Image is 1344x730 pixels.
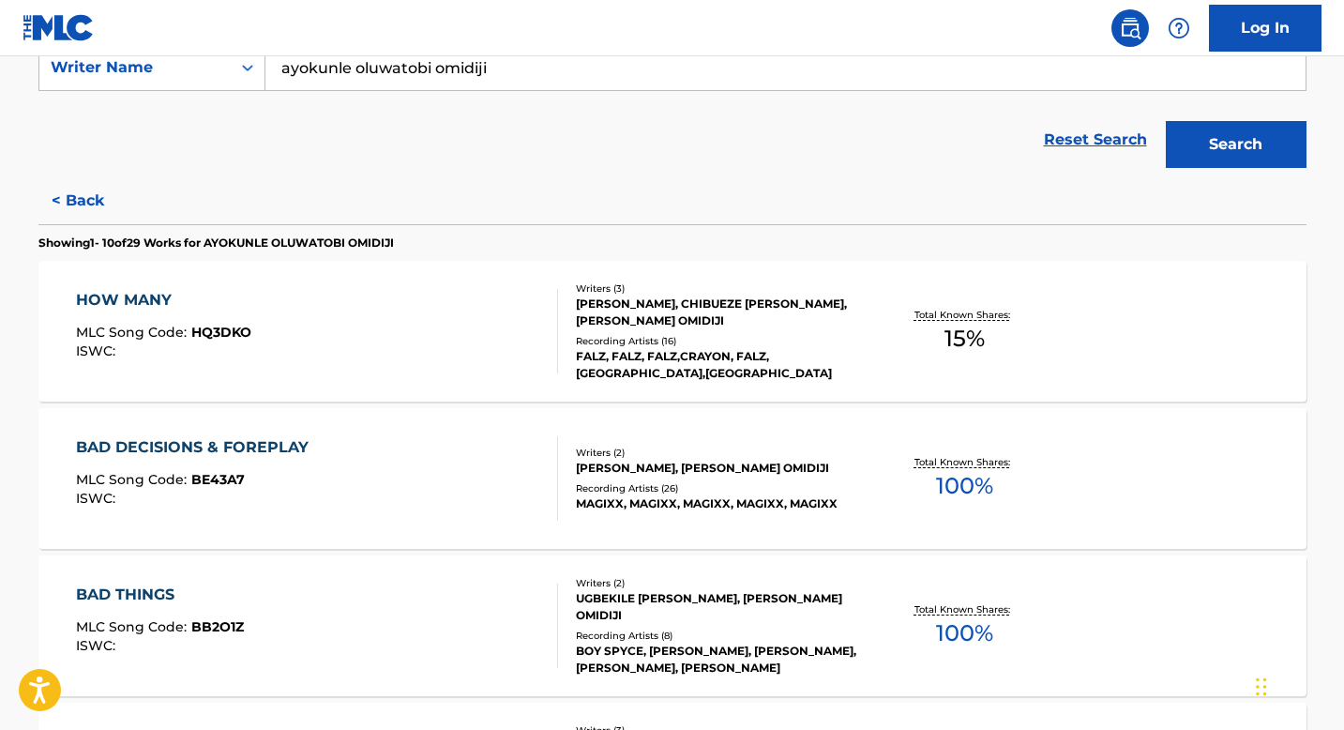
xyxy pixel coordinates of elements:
[76,324,191,341] span: MLC Song Code :
[936,469,993,503] span: 100 %
[38,235,394,251] p: Showing 1 - 10 of 29 Works for AYOKUNLE OLUWATOBI OMIDIJI
[38,44,1306,177] form: Search Form
[914,455,1015,469] p: Total Known Shares:
[191,324,251,341] span: HQ3DKO
[38,408,1306,549] a: BAD DECISIONS & FOREPLAYMLC Song Code:BE43A7ISWC:Writers (2)[PERSON_NAME], [PERSON_NAME] OMIDIJIR...
[576,296,859,329] div: [PERSON_NAME], CHIBUEZE [PERSON_NAME], [PERSON_NAME] OMIDIJI
[76,490,120,507] span: ISWC :
[576,590,859,624] div: UGBEKILE [PERSON_NAME], [PERSON_NAME] OMIDIJI
[1034,119,1156,160] a: Reset Search
[576,334,859,348] div: Recording Artists ( 16 )
[38,177,151,224] button: < Back
[76,436,318,459] div: BAD DECISIONS & FOREPLAY
[576,281,859,296] div: Writers ( 3 )
[1168,17,1190,39] img: help
[191,471,245,488] span: BE43A7
[1160,9,1198,47] div: Help
[191,618,244,635] span: BB2O1Z
[944,322,985,356] span: 15 %
[1256,659,1267,715] div: Drag
[576,643,859,677] div: BOY SPYCE, [PERSON_NAME], [PERSON_NAME], [PERSON_NAME], [PERSON_NAME]
[1111,9,1149,47] a: Public Search
[914,602,1015,616] p: Total Known Shares:
[76,584,244,606] div: BAD THINGS
[76,342,120,359] span: ISWC :
[38,555,1306,696] a: BAD THINGSMLC Song Code:BB2O1ZISWC:Writers (2)UGBEKILE [PERSON_NAME], [PERSON_NAME] OMIDIJIRecord...
[576,576,859,590] div: Writers ( 2 )
[76,618,191,635] span: MLC Song Code :
[576,446,859,460] div: Writers ( 2 )
[576,495,859,512] div: MAGIXX, MAGIXX, MAGIXX, MAGIXX, MAGIXX
[1250,640,1344,730] iframe: Chat Widget
[576,481,859,495] div: Recording Artists ( 26 )
[576,348,859,382] div: FALZ, FALZ, FALZ,CRAYON, FALZ, [GEOGRAPHIC_DATA],[GEOGRAPHIC_DATA]
[1166,121,1306,168] button: Search
[936,616,993,650] span: 100 %
[38,261,1306,402] a: HOW MANYMLC Song Code:HQ3DKOISWC:Writers (3)[PERSON_NAME], CHIBUEZE [PERSON_NAME], [PERSON_NAME] ...
[1209,5,1321,52] a: Log In
[576,629,859,643] div: Recording Artists ( 8 )
[76,637,120,654] span: ISWC :
[76,289,251,312] div: HOW MANY
[23,14,95,41] img: MLC Logo
[914,308,1015,322] p: Total Known Shares:
[576,460,859,477] div: [PERSON_NAME], [PERSON_NAME] OMIDIJI
[76,471,191,488] span: MLC Song Code :
[51,56,219,79] div: Writer Name
[1119,17,1141,39] img: search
